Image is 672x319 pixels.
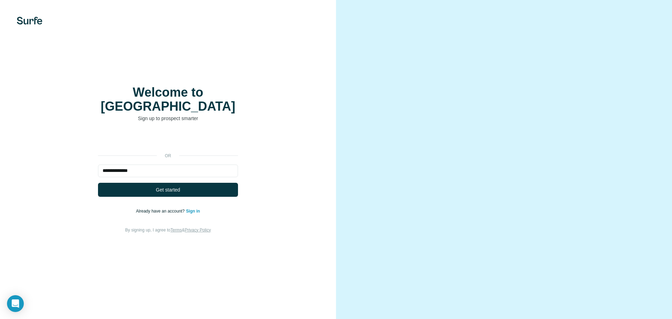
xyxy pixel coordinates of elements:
[98,115,238,122] p: Sign up to prospect smarter
[98,85,238,113] h1: Welcome to [GEOGRAPHIC_DATA]
[156,186,180,193] span: Get started
[136,209,186,214] span: Already have an account?
[157,153,179,159] p: or
[98,183,238,197] button: Get started
[125,228,211,233] span: By signing up, I agree to &
[94,132,241,148] iframe: Sign in with Google Button
[185,228,211,233] a: Privacy Policy
[7,295,24,312] div: Open Intercom Messenger
[186,209,200,214] a: Sign in
[17,17,42,25] img: Surfe's logo
[170,228,182,233] a: Terms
